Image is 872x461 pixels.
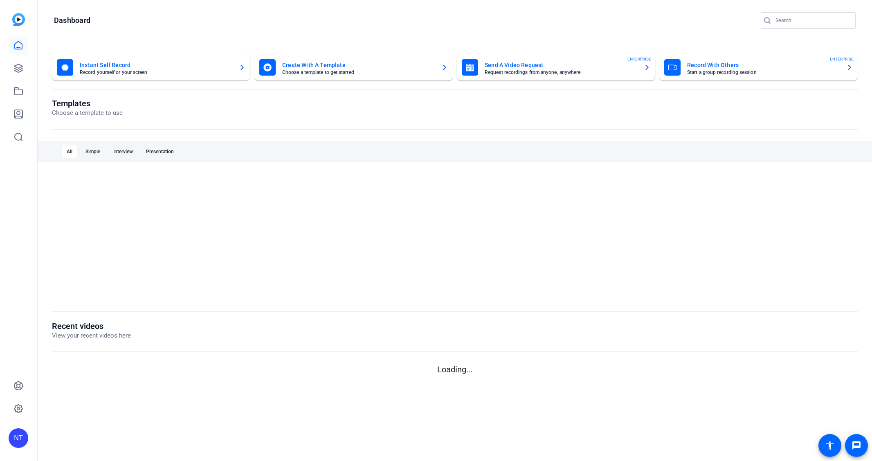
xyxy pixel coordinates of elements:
[80,70,232,75] mat-card-subtitle: Record yourself or your screen
[52,321,131,331] h1: Recent videos
[254,54,453,81] button: Create With A TemplateChoose a template to get started
[52,108,123,118] p: Choose a template to use
[54,16,90,25] h1: Dashboard
[485,70,637,75] mat-card-subtitle: Request recordings from anyone, anywhere
[52,98,123,108] h1: Templates
[282,60,435,70] mat-card-title: Create With A Template
[52,331,131,340] p: View your recent videos here
[687,70,840,75] mat-card-subtitle: Start a group recording session
[9,428,28,448] div: NT
[485,60,637,70] mat-card-title: Send A Video Request
[141,145,179,158] div: Presentation
[12,13,25,26] img: blue-gradient.svg
[775,16,849,25] input: Search
[825,441,835,450] mat-icon: accessibility
[457,54,655,81] button: Send A Video RequestRequest recordings from anyone, anywhereENTERPRISE
[659,54,858,81] button: Record With OthersStart a group recording sessionENTERPRISE
[282,70,435,75] mat-card-subtitle: Choose a template to get started
[62,145,77,158] div: All
[687,60,840,70] mat-card-title: Record With Others
[52,363,858,376] p: Loading...
[80,60,232,70] mat-card-title: Instant Self Record
[108,145,138,158] div: Interview
[52,54,250,81] button: Instant Self RecordRecord yourself or your screen
[81,145,105,158] div: Simple
[830,56,854,62] span: ENTERPRISE
[627,56,651,62] span: ENTERPRISE
[852,441,861,450] mat-icon: message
